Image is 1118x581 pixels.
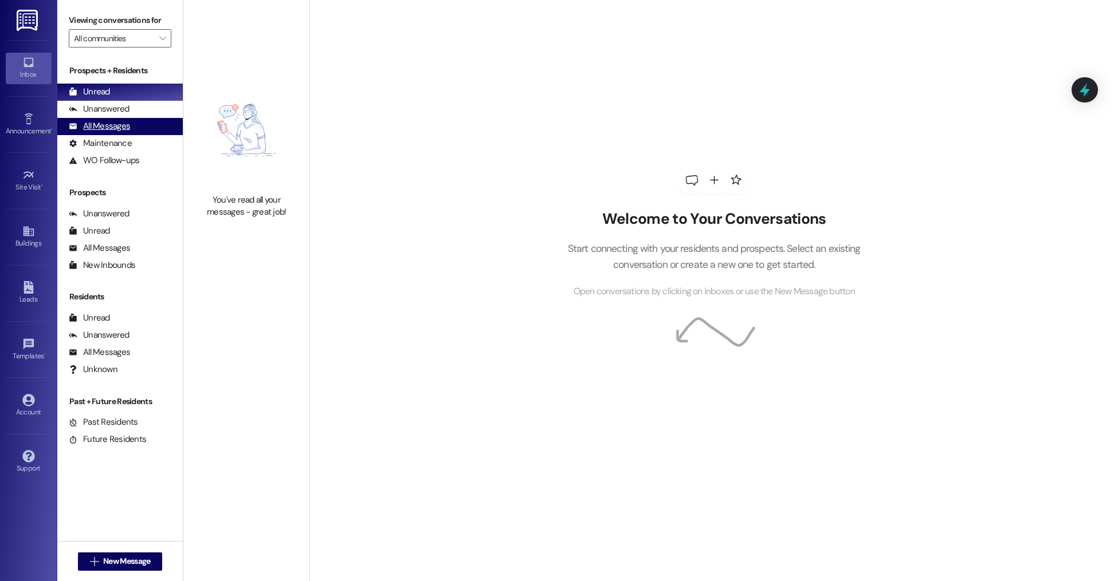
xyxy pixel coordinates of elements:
div: Unanswered [69,208,130,220]
div: Unread [69,225,110,237]
a: Inbox [6,53,52,84]
span: • [44,350,46,358]
div: Maintenance [69,137,132,149]
div: You've read all your messages - great job! [196,194,297,219]
button: New Message [78,552,163,571]
div: All Messages [69,242,130,254]
img: ResiDesk Logo [17,10,40,31]
div: Prospects + Residents [57,65,183,77]
div: Past + Future Residents [57,396,183,408]
div: Residents [57,291,183,303]
label: Viewing conversations for [69,11,171,29]
div: All Messages [69,120,130,132]
div: Future Residents [69,433,146,445]
a: Support [6,446,52,477]
p: Start connecting with your residents and prospects. Select an existing conversation or create a n... [550,240,878,273]
i:  [90,557,99,566]
div: Unread [69,312,110,324]
div: WO Follow-ups [69,155,139,167]
div: Unanswered [69,329,130,341]
span: Open conversations by clicking on inboxes or use the New Message button [574,284,855,299]
a: Leads [6,278,52,309]
div: All Messages [69,346,130,358]
a: Account [6,390,52,421]
span: • [51,125,53,133]
input: All communities [74,29,153,48]
div: Past Residents [69,416,138,428]
h2: Welcome to Your Conversations [550,210,878,228]
div: New Inbounds [69,259,135,271]
div: Unread [69,86,110,98]
div: Prospects [57,187,183,199]
a: Buildings [6,222,52,252]
span: • [41,181,43,189]
i:  [159,34,166,43]
div: Unanswered [69,103,130,115]
a: Site Visit • [6,165,52,196]
img: empty-state [196,72,297,188]
span: New Message [103,555,150,567]
a: Templates • [6,334,52,365]
div: Unknown [69,363,117,376]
